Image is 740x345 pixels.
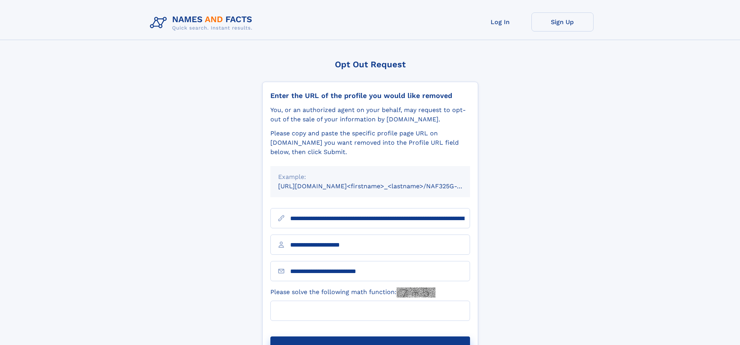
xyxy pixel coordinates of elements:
div: Please copy and paste the specific profile page URL on [DOMAIN_NAME] you want removed into the Pr... [270,129,470,157]
div: You, or an authorized agent on your behalf, may request to opt-out of the sale of your informatio... [270,105,470,124]
a: Log In [469,12,531,32]
label: Please solve the following math function: [270,287,435,298]
div: Opt Out Request [262,60,478,69]
div: Example: [278,172,462,182]
small: [URL][DOMAIN_NAME]<firstname>_<lastname>/NAF325G-xxxxxxxx [278,182,485,190]
div: Enter the URL of the profile you would like removed [270,91,470,100]
img: Logo Names and Facts [147,12,259,33]
a: Sign Up [531,12,594,32]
